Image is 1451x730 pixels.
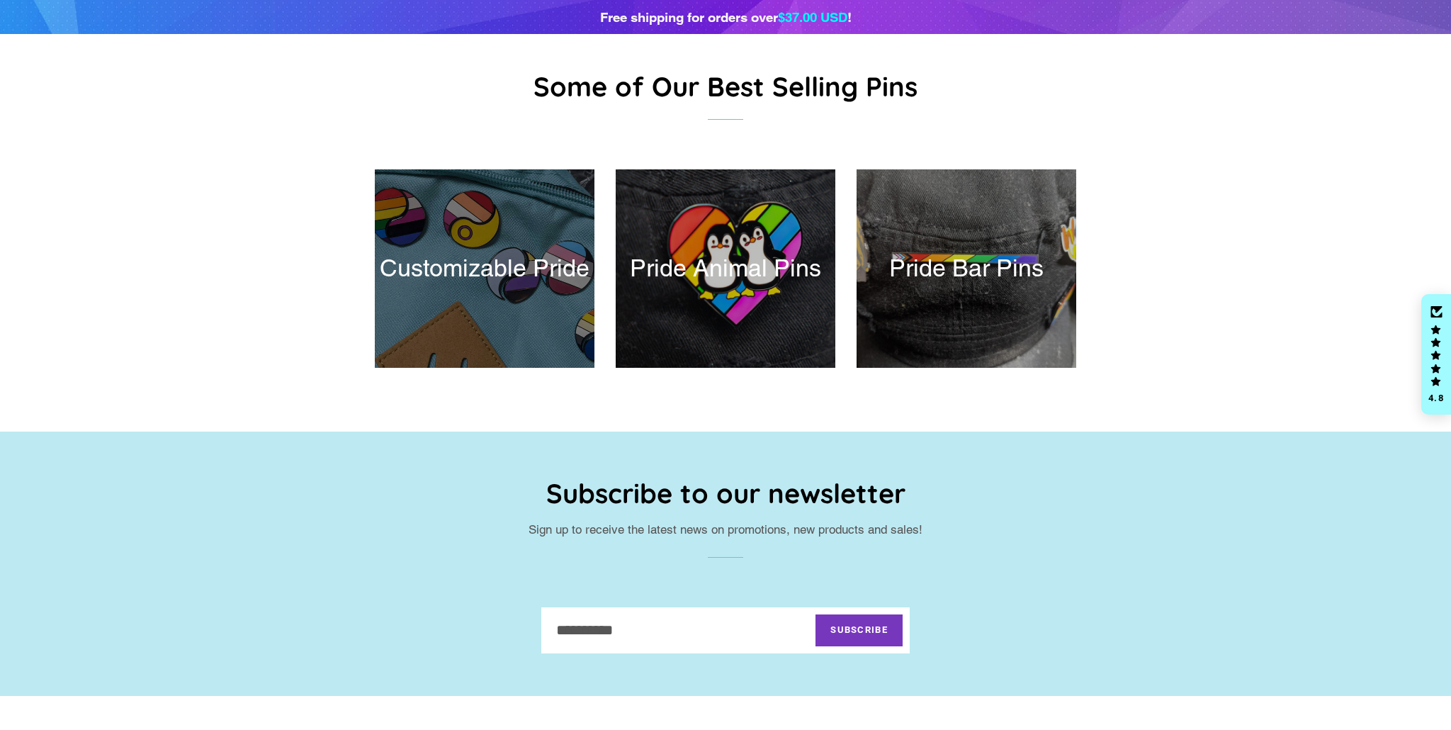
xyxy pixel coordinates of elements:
a: Pride Bar Pins [857,169,1076,368]
button: Subscribe [815,614,903,646]
h2: Some of Our Best Selling Pins [375,67,1076,105]
div: Click to open Judge.me floating reviews tab [1421,294,1451,415]
p: Sign up to receive the latest news on promotions, new products and sales! [375,520,1076,539]
a: Pride Animal Pins [616,169,835,368]
div: 4.8 [1428,393,1445,403]
a: Customizable Pride [375,169,594,368]
h2: Subscribe to our newsletter [375,474,1076,512]
div: Free shipping for orders over ! [600,7,852,27]
span: Subscribe [830,624,888,636]
span: $37.00 USD [778,9,847,25]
